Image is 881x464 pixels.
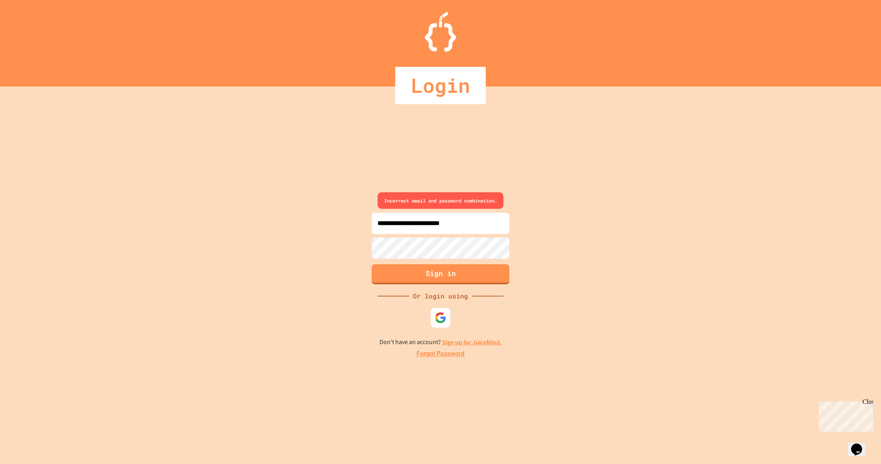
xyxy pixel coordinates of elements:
iframe: chat widget [816,398,873,432]
div: Login [395,67,486,104]
img: google-icon.svg [435,312,446,324]
button: Sign in [372,264,509,284]
div: Chat with us now!Close [3,3,54,50]
iframe: chat widget [848,433,873,456]
div: Incorrect email and password combination. [378,192,503,209]
div: Or login using [409,291,472,301]
a: Sign up for JuiceMind. [442,338,502,346]
p: Don't have an account? [380,337,502,347]
img: Logo.svg [425,12,456,52]
a: Forgot Password [417,349,464,359]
